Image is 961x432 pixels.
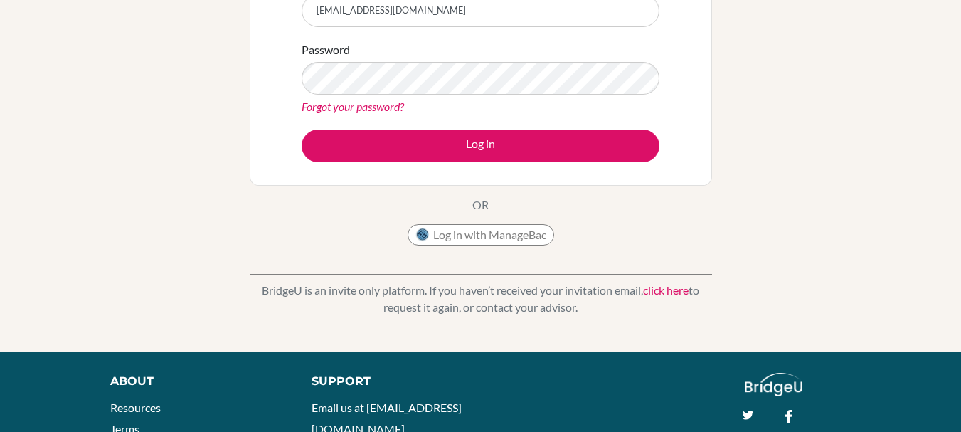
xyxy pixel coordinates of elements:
[302,130,659,162] button: Log in
[472,196,489,214] p: OR
[643,283,689,297] a: click here
[110,401,161,414] a: Resources
[250,282,712,316] p: BridgeU is an invite only platform. If you haven’t received your invitation email, to request it ...
[110,373,280,390] div: About
[312,373,467,390] div: Support
[745,373,802,396] img: logo_white@2x-f4f0deed5e89b7ecb1c2cc34c3e3d731f90f0f143d5ea2071677605dd97b5244.png
[302,41,350,58] label: Password
[302,100,404,113] a: Forgot your password?
[408,224,554,246] button: Log in with ManageBac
